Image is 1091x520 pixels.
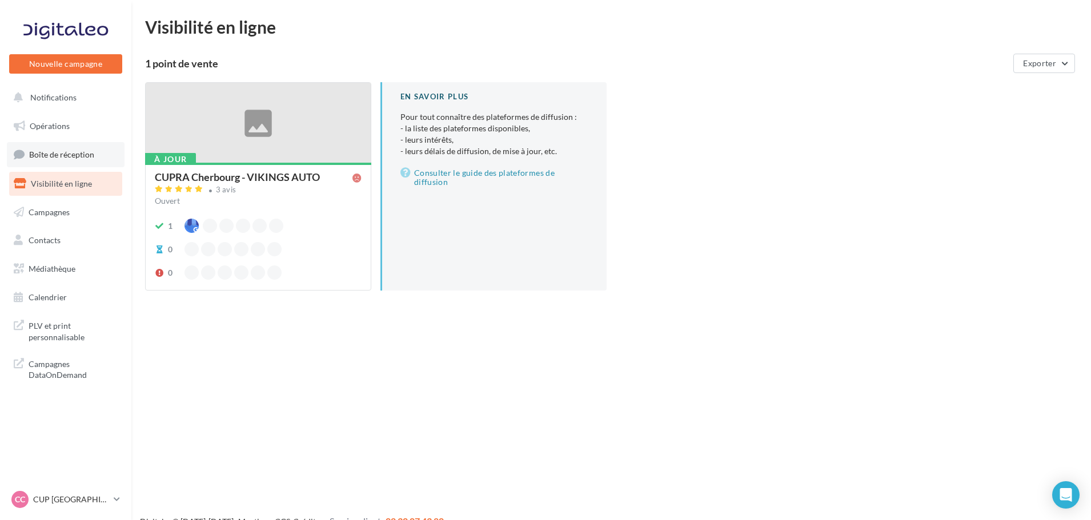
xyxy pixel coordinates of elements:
span: Exporter [1023,58,1056,68]
a: PLV et print personnalisable [7,313,125,347]
div: Visibilité en ligne [145,18,1077,35]
span: Contacts [29,235,61,245]
a: Visibilité en ligne [7,172,125,196]
a: Calendrier [7,285,125,309]
div: À jour [145,153,196,166]
a: Contacts [7,228,125,252]
span: Ouvert [155,196,180,205]
p: CUP [GEOGRAPHIC_DATA] [33,494,109,505]
a: Médiathèque [7,257,125,281]
span: Campagnes DataOnDemand [29,356,118,381]
div: 1 [168,220,173,232]
div: Open Intercom Messenger [1052,481,1080,509]
span: Visibilité en ligne [31,179,92,188]
div: CUPRA Cherbourg - VIKINGS AUTO [155,172,320,182]
div: 0 [168,267,173,279]
a: CC CUP [GEOGRAPHIC_DATA] [9,489,122,510]
button: Notifications [7,86,120,110]
li: - leurs intérêts, [400,134,588,146]
a: Campagnes [7,200,125,224]
div: 1 point de vente [145,58,1009,68]
li: - leurs délais de diffusion, de mise à jour, etc. [400,146,588,157]
div: En savoir plus [400,91,588,102]
span: PLV et print personnalisable [29,318,118,342]
span: Opérations [30,121,70,131]
span: CC [15,494,25,505]
div: 0 [168,244,173,255]
a: Boîte de réception [7,142,125,167]
a: Consulter le guide des plateformes de diffusion [400,166,588,189]
li: - la liste des plateformes disponibles, [400,123,588,134]
button: Nouvelle campagne [9,54,122,74]
div: 3 avis [216,186,236,194]
span: Calendrier [29,292,67,302]
a: Opérations [7,114,125,138]
button: Exporter [1013,54,1075,73]
span: Boîte de réception [29,150,94,159]
a: Campagnes DataOnDemand [7,352,125,385]
a: 3 avis [155,184,362,197]
span: Notifications [30,92,77,102]
span: Médiathèque [29,264,75,273]
p: Pour tout connaître des plateformes de diffusion : [400,111,588,157]
span: Campagnes [29,207,70,216]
